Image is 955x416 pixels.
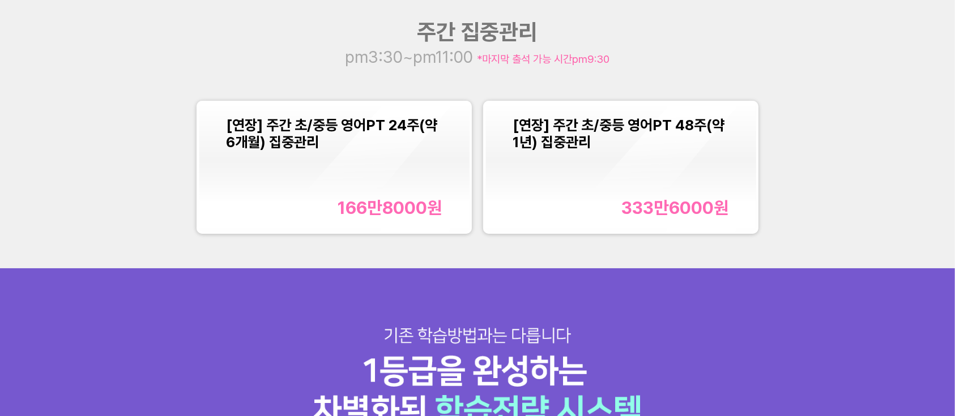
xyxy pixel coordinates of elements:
span: 주간 집중관리 [417,19,538,45]
div: 333만6000 원 [621,198,729,218]
span: [연장] 주간 초/중등 영어PT 24주(약 6개월) 집중관리 [226,117,437,151]
div: 166만8000 원 [338,198,442,218]
span: [연장] 주간 초/중등 영어PT 48주(약 1년) 집중관리 [513,117,724,151]
span: *마지막 출석 가능 시간 pm9:30 [477,53,609,66]
span: pm3:30~pm11:00 [345,47,477,67]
